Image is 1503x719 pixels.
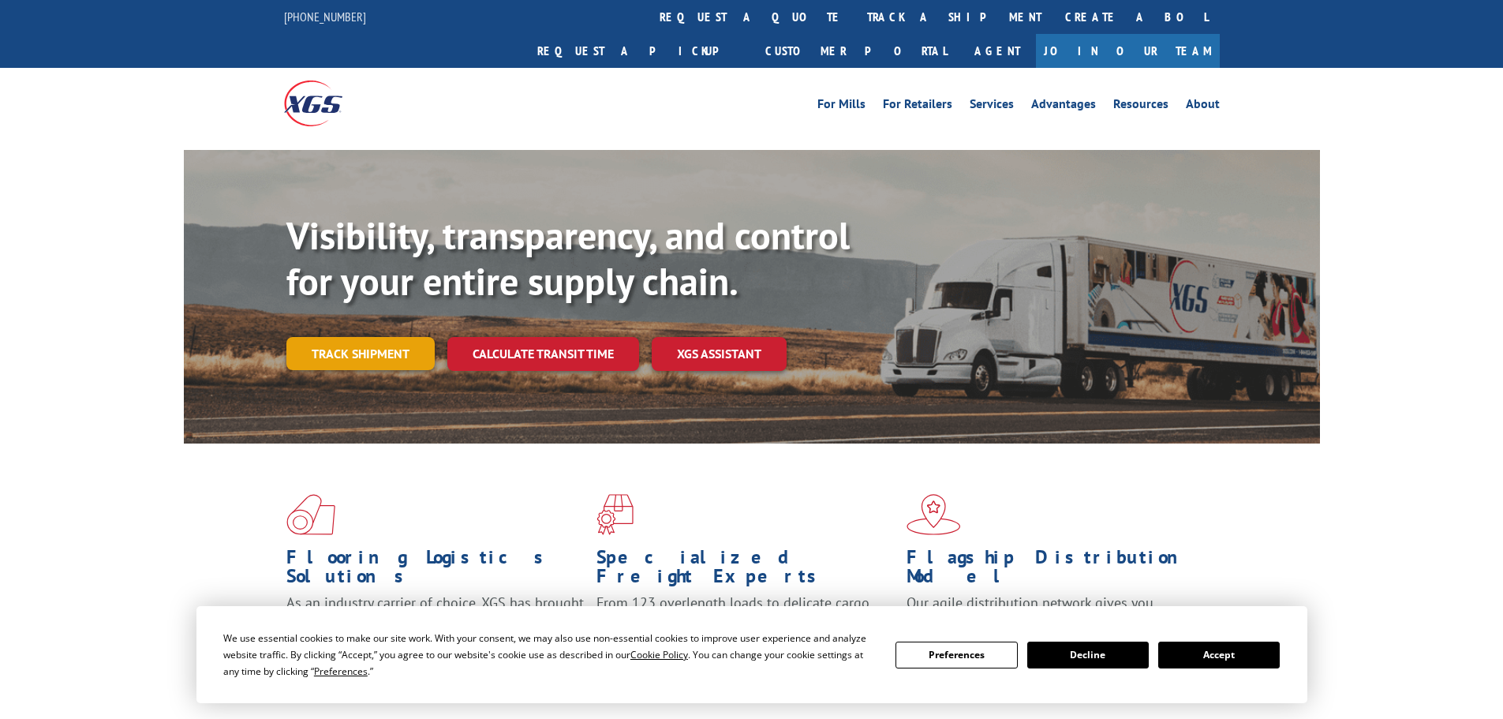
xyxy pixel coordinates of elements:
[1027,642,1149,668] button: Decline
[753,34,959,68] a: Customer Portal
[284,9,366,24] a: [PHONE_NUMBER]
[1113,98,1168,115] a: Resources
[652,337,787,371] a: XGS ASSISTANT
[223,630,877,680] div: We use essential cookies to make our site work. With your consent, we may also use non-essential ...
[196,606,1307,703] div: Cookie Consent Prompt
[883,98,952,115] a: For Retailers
[596,494,634,535] img: xgs-icon-focused-on-flooring-red
[895,642,1017,668] button: Preferences
[630,648,688,661] span: Cookie Policy
[1158,642,1280,668] button: Accept
[286,594,584,650] span: As an industry carrier of choice, XGS has brought innovation and dedication to flooring logistics...
[286,494,335,535] img: xgs-icon-total-supply-chain-intelligence-red
[959,34,1036,68] a: Agent
[907,494,961,535] img: xgs-icon-flagship-distribution-model-red
[817,98,866,115] a: For Mills
[286,337,435,370] a: Track shipment
[525,34,753,68] a: Request a pickup
[1031,98,1096,115] a: Advantages
[907,548,1205,594] h1: Flagship Distribution Model
[286,211,850,305] b: Visibility, transparency, and control for your entire supply chain.
[447,337,639,371] a: Calculate transit time
[596,594,895,664] p: From 123 overlength loads to delicate cargo, our experienced staff knows the best way to move you...
[1186,98,1220,115] a: About
[1036,34,1220,68] a: Join Our Team
[907,594,1197,631] span: Our agile distribution network gives you nationwide inventory management on demand.
[286,548,585,594] h1: Flooring Logistics Solutions
[596,548,895,594] h1: Specialized Freight Experts
[314,665,368,678] span: Preferences
[970,98,1014,115] a: Services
